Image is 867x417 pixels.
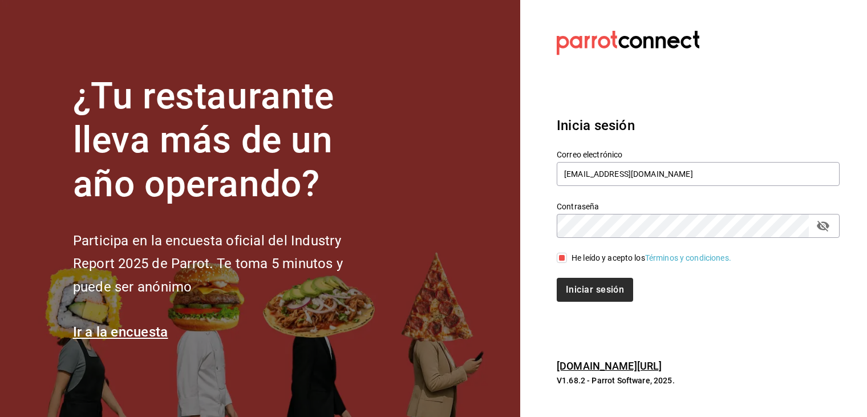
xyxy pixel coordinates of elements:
[557,203,840,210] label: Contraseña
[557,360,662,372] a: [DOMAIN_NAME][URL]
[557,115,840,136] h3: Inicia sesión
[73,75,381,206] h1: ¿Tu restaurante lleva más de un año operando?
[813,216,833,236] button: passwordField
[645,253,731,262] a: Términos y condiciones.
[557,162,840,186] input: Ingresa tu correo electrónico
[557,278,633,302] button: Iniciar sesión
[73,324,168,340] a: Ir a la encuesta
[557,151,840,159] label: Correo electrónico
[572,252,731,264] div: He leído y acepto los
[557,375,840,386] p: V1.68.2 - Parrot Software, 2025.
[73,229,381,299] h2: Participa en la encuesta oficial del Industry Report 2025 de Parrot. Te toma 5 minutos y puede se...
